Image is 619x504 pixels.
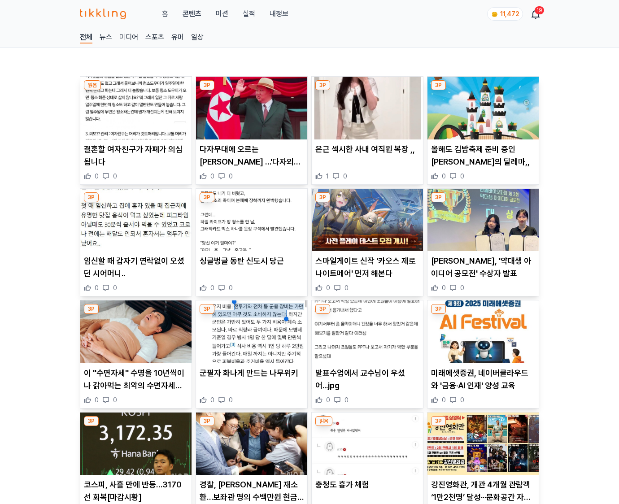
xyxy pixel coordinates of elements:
div: 3P 올해도 김밥축제 준비 중인 김천의 딜레마,, 올해도 김밥축제 준비 중인 [PERSON_NAME]의 딜레마,, 0 0 [427,76,539,185]
p: 결혼할 여자친구가 자폐가 의심됩니다 [84,143,188,168]
img: 올해도 김밥축제 준비 중인 김천의 딜레마,, [427,77,539,139]
div: 3P [431,416,446,426]
div: 3P 임신할 때 갑자기 연락없이 오셨던 시어머니.. 임신할 때 갑자기 연락없이 오셨던 시어머니.. 0 0 [80,188,192,297]
div: 3P 다자무대에 오르는 김정은 …'다자외교'에도 나설까 다자무대에 오르는 [PERSON_NAME] …'다자외교'에도 나설까 0 0 [196,76,308,185]
a: 유머 [171,32,184,43]
div: 3P [315,80,330,90]
div: 3P [84,304,99,314]
span: 0 [113,172,117,181]
img: 티끌링 [80,9,126,19]
span: 0 [210,395,214,404]
span: 0 [442,395,446,404]
span: 11,472 [500,10,519,17]
img: 코스피, 사흘 만에 반등…3170선 회복[마감시황] [80,413,192,475]
span: 0 [229,172,233,181]
p: 임신할 때 갑자기 연락없이 오셨던 시어머니.. [84,255,188,280]
div: 3P [431,80,446,90]
p: 이 ''수면자세'' 수명을 10년씩이나 갉아먹는 최악의 수면자세입니다. [84,367,188,392]
span: 0 [326,395,330,404]
span: 0 [95,283,99,292]
div: 3P 미래에셋증권, 네이버클라우드와 '금융·AI 인재' 양성 교육 미래에셋증권, 네이버클라우드와 '금융·AI 인재' 양성 교육 0 0 [427,300,539,408]
p: [PERSON_NAME], '약대생 아이디어 공모전' 수상자 발표 [431,255,535,280]
button: 미션 [216,9,228,19]
img: 싱글벙글 동탄 신도시 당근 [196,189,307,252]
span: 0 [210,172,214,181]
p: 발표수업에서 교수님이 우셨어...jpg [315,367,419,392]
a: 뉴스 [100,32,112,43]
div: 3P [84,416,99,426]
div: 읽음 [315,416,332,426]
p: 군필자 화나게 만드는 나무위키 [200,367,304,379]
img: 경찰, 이춘석 재소환…보좌관 명의 수백만원 현금 입금 포착(종합) [196,413,307,475]
img: 은근 섹시한 사내 여직원 복장 ,, [312,77,423,139]
a: 일상 [191,32,204,43]
span: 0 [326,283,330,292]
a: 전체 [80,32,92,43]
p: 싱글벙글 동탄 신도시 당근 [200,255,304,267]
div: 19 [535,6,544,14]
div: 3P [200,192,214,202]
a: 콘텐츠 [183,9,201,19]
img: 강진영화관, 개관 4개월 관람객 ‘1만2천명’ 달성···문화공간 자리매김 [427,413,539,475]
span: 0 [113,283,117,292]
a: 스포츠 [145,32,164,43]
a: 미디어 [119,32,138,43]
p: 미래에셋증권, 네이버클라우드와 '금융·AI 인재' 양성 교육 [431,367,535,392]
p: 경찰, [PERSON_NAME] 재소환…보좌관 명의 수백만원 현금 입금 포착(종합) [200,478,304,504]
span: 0 [113,395,117,404]
div: 3P 한올바이오파마, '약대생 아이디어 공모전' 수상자 발표 [PERSON_NAME], '약대생 아이디어 공모전' 수상자 발표 0 0 [427,188,539,297]
span: 0 [95,395,99,404]
a: 홈 [162,9,168,19]
div: 3P [431,192,446,202]
p: 스마일게이트 신작 '카오스 제로 나이트메어' 먼저 해본다 [315,255,419,280]
img: 충청도 흉가 체험 [312,413,423,475]
div: 3P 군필자 화나게 만드는 나무위키 군필자 화나게 만드는 나무위키 0 0 [196,300,308,408]
div: 3P [84,192,99,202]
p: 다자무대에 오르는 [PERSON_NAME] …'다자외교'에도 나설까 [200,143,304,168]
span: 0 [344,395,349,404]
span: 1 [326,172,329,181]
p: 올해도 김밥축제 준비 중인 [PERSON_NAME]의 딜레마,, [431,143,535,168]
span: 0 [442,283,446,292]
div: 3P [315,192,330,202]
a: 내정보 [270,9,288,19]
div: 3P [315,304,330,314]
img: 결혼할 여자친구가 자폐가 의심됩니다 [80,77,192,139]
span: 0 [460,395,464,404]
div: 3P [200,416,214,426]
span: 0 [442,172,446,181]
img: coin [491,11,498,18]
div: 3P 은근 섹시한 사내 여직원 복장 ,, 은근 섹시한 사내 여직원 복장 ,, 1 0 [311,76,423,185]
span: 0 [460,172,464,181]
span: 0 [229,395,233,404]
div: 3P 싱글벙글 동탄 신도시 당근 싱글벙글 동탄 신도시 당근 0 0 [196,188,308,297]
div: 3P [200,304,214,314]
div: 3P [431,304,446,314]
div: 3P [200,80,214,90]
span: 0 [343,172,347,181]
a: 19 [532,9,539,19]
img: 한올바이오파마, '약대생 아이디어 공모전' 수상자 발표 [427,189,539,252]
p: 은근 섹시한 사내 여직원 복장 ,, [315,143,419,156]
img: 군필자 화나게 만드는 나무위키 [196,300,307,363]
div: 읽음 결혼할 여자친구가 자폐가 의심됩니다 결혼할 여자친구가 자폐가 의심됩니다 0 0 [80,76,192,185]
img: 이 ''수면자세'' 수명을 10년씩이나 갉아먹는 최악의 수면자세입니다. [80,300,192,363]
div: 3P 스마일게이트 신작 '카오스 제로 나이트메어' 먼저 해본다 스마일게이트 신작 '카오스 제로 나이트메어' 먼저 해본다 0 0 [311,188,423,297]
span: 0 [95,172,99,181]
img: 미래에셋증권, 네이버클라우드와 '금융·AI 인재' 양성 교육 [427,300,539,363]
span: 0 [229,283,233,292]
p: 코스피, 사흘 만에 반등…3170선 회복[마감시황] [84,478,188,504]
span: 0 [210,283,214,292]
div: 3P 이 ''수면자세'' 수명을 10년씩이나 갉아먹는 최악의 수면자세입니다. 이 ''수면자세'' 수명을 10년씩이나 갉아먹는 최악의 수면자세입니다. 0 0 [80,300,192,408]
p: 강진영화관, 개관 4개월 관람객 ‘1만2천명’ 달성···문화공간 자리매김 [431,478,535,504]
div: 3P 발표수업에서 교수님이 우셨어...jpg 발표수업에서 교수님이 우셨어...jpg 0 0 [311,300,423,408]
a: 실적 [243,9,255,19]
span: 0 [344,283,349,292]
img: 스마일게이트 신작 '카오스 제로 나이트메어' 먼저 해본다 [312,189,423,252]
p: 충청도 흉가 체험 [315,478,419,491]
div: 읽음 [84,80,101,90]
img: 다자무대에 오르는 김정은 …'다자외교'에도 나설까 [196,77,307,139]
img: 발표수업에서 교수님이 우셨어...jpg [312,300,423,363]
span: 0 [460,283,464,292]
img: 임신할 때 갑자기 연락없이 오셨던 시어머니.. [80,189,192,252]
